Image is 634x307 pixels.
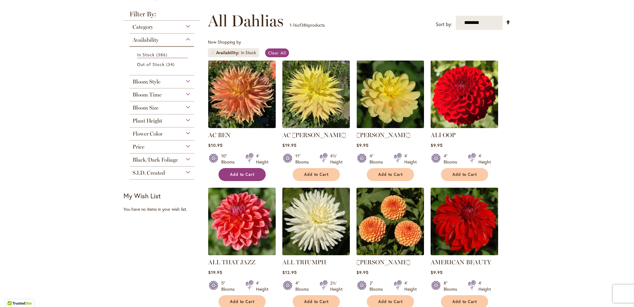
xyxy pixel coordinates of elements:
span: In Stock [137,52,155,58]
img: AMBER QUEEN [356,188,424,255]
span: $12.95 [282,269,297,275]
span: Out of Stock [137,61,165,67]
span: Add to Cart [230,299,255,304]
span: Price [133,144,144,150]
span: $9.95 [356,269,369,275]
span: Flower Color [133,130,163,137]
span: $19.95 [282,142,297,148]
span: All Dahlias [208,12,284,30]
span: Add to Cart [304,299,329,304]
span: Now Shopping by [208,39,241,45]
span: 386 [156,51,169,58]
div: 4' Height [478,153,491,165]
a: AHOY MATEY [356,124,424,129]
span: 1 [290,22,291,28]
div: 4" Blooms [444,153,461,165]
a: AMERICAN BEAUTY [431,259,491,266]
a: ALL TRIUMPH [282,251,350,256]
span: Add to Cart [378,172,403,177]
span: Black/Dark Foliage [133,157,178,163]
a: Out of Stock 34 [137,61,188,68]
img: AC Jeri [282,61,350,128]
iframe: Launch Accessibility Center [5,286,21,302]
span: $9.95 [356,142,369,148]
a: Clear All [265,48,289,57]
img: ALL TRIUMPH [282,188,350,255]
span: Add to Cart [452,172,477,177]
label: Sort by: [436,19,452,30]
a: ALL TRIUMPH [282,259,326,266]
span: Add to Cart [452,299,477,304]
span: $19.95 [208,269,222,275]
strong: My Wish List [123,191,161,200]
a: ALI OOP [431,124,498,129]
button: Add to Cart [293,168,340,181]
span: S.I.D. Created [133,170,165,176]
span: Plant Height [133,117,162,124]
span: $9.95 [431,269,443,275]
a: ALL THAT JAZZ [208,259,255,266]
a: AMERICAN BEAUTY [431,251,498,256]
span: Add to Cart [378,299,403,304]
div: 4' Height [404,280,417,292]
div: 4½' Height [330,153,343,165]
div: 4' Height [256,153,268,165]
div: 5" Blooms [221,280,238,292]
a: [PERSON_NAME] [356,131,410,139]
div: 2½' Height [330,280,343,292]
img: AHOY MATEY [356,61,424,128]
span: Clear All [268,50,286,56]
div: 4' Height [404,153,417,165]
div: 11" Blooms [295,153,312,165]
span: Bloom Size [133,104,159,111]
div: 10" Blooms [221,153,238,165]
a: Remove Availability In Stock [211,51,215,54]
div: 8" Blooms [444,280,461,292]
div: 2" Blooms [370,280,386,292]
span: Availability [216,50,241,56]
a: ALL THAT JAZZ [208,251,276,256]
span: 16 [293,22,297,28]
div: 4" Blooms [295,280,312,292]
div: 4' Height [478,280,491,292]
img: ALI OOP [431,61,498,128]
span: Bloom Style [133,78,160,85]
a: AC BEN [208,131,231,139]
button: Add to Cart [441,168,488,181]
span: Category [133,24,153,30]
a: AC [PERSON_NAME] [282,131,346,139]
a: In Stock 386 [137,51,188,58]
span: Availability [133,37,159,43]
button: Add to Cart [218,168,266,181]
span: 386 [301,22,308,28]
div: 4' Height [256,280,268,292]
span: 34 [166,61,176,68]
button: Add to Cart [367,168,414,181]
img: ALL THAT JAZZ [208,188,276,255]
div: In Stock [241,50,256,56]
a: AC BEN [208,124,276,129]
strong: Filter By: [123,11,200,21]
p: - of products [290,20,325,30]
div: 4" Blooms [370,153,386,165]
a: AMBER QUEEN [356,251,424,256]
a: AC Jeri [282,124,350,129]
span: Add to Cart [230,172,255,177]
a: ALI OOP [431,131,455,139]
span: $10.95 [208,142,223,148]
span: Bloom Time [133,91,162,98]
span: Add to Cart [304,172,329,177]
img: AC BEN [208,61,276,128]
span: $9.95 [431,142,443,148]
a: [PERSON_NAME] [356,259,410,266]
img: AMERICAN BEAUTY [431,188,498,255]
div: You have no items in your wish list. [123,206,204,212]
